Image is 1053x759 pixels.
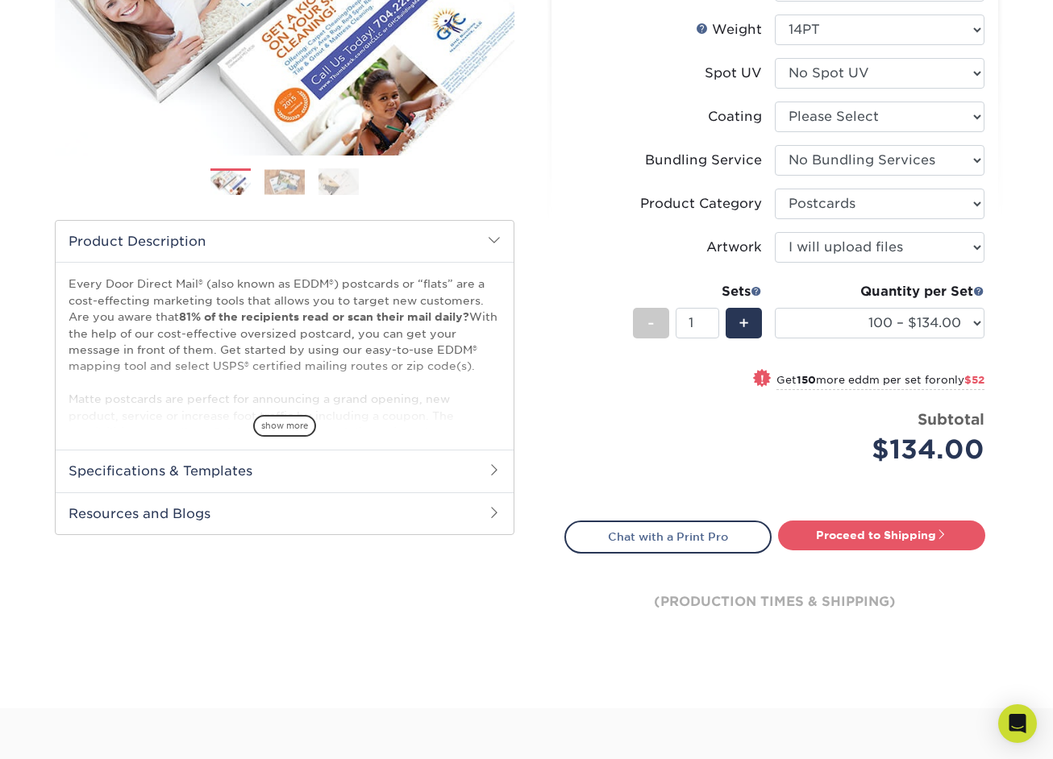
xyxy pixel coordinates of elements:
h2: Resources and Blogs [56,492,514,534]
div: (production times & shipping) [564,554,985,650]
span: ! [760,371,764,388]
strong: 81% of the recipients read or scan their mail daily? [179,310,469,323]
strong: Subtotal [918,410,984,428]
iframe: Google Customer Reviews [4,710,137,753]
h2: Specifications & Templates [56,450,514,491]
p: Every Door Direct Mail® (also known as EDDM®) postcards or “flats” are a cost-effecting marketing... [69,276,501,604]
div: Quantity per Set [775,282,984,301]
span: - [647,311,655,335]
div: Coating [708,107,762,126]
div: $134.00 [787,430,984,469]
span: + [739,311,749,335]
a: Proceed to Shipping [778,521,985,550]
div: Product Category [640,194,762,214]
a: Chat with a Print Pro [564,521,772,553]
img: EDDM 02 [264,169,305,194]
img: EDDM 03 [318,168,359,196]
img: EDDM 01 [210,170,251,197]
div: Sets [633,282,762,301]
span: only [941,374,984,386]
div: Bundling Service [645,151,762,170]
div: Artwork [706,238,762,257]
div: Spot UV [705,64,762,83]
span: show more [253,415,316,437]
span: $52 [964,374,984,386]
h2: Product Description [56,221,514,262]
div: Open Intercom Messenger [998,704,1037,743]
strong: 150 [797,374,816,386]
div: Weight [696,20,762,39]
small: Get more eddm per set for [776,374,984,390]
